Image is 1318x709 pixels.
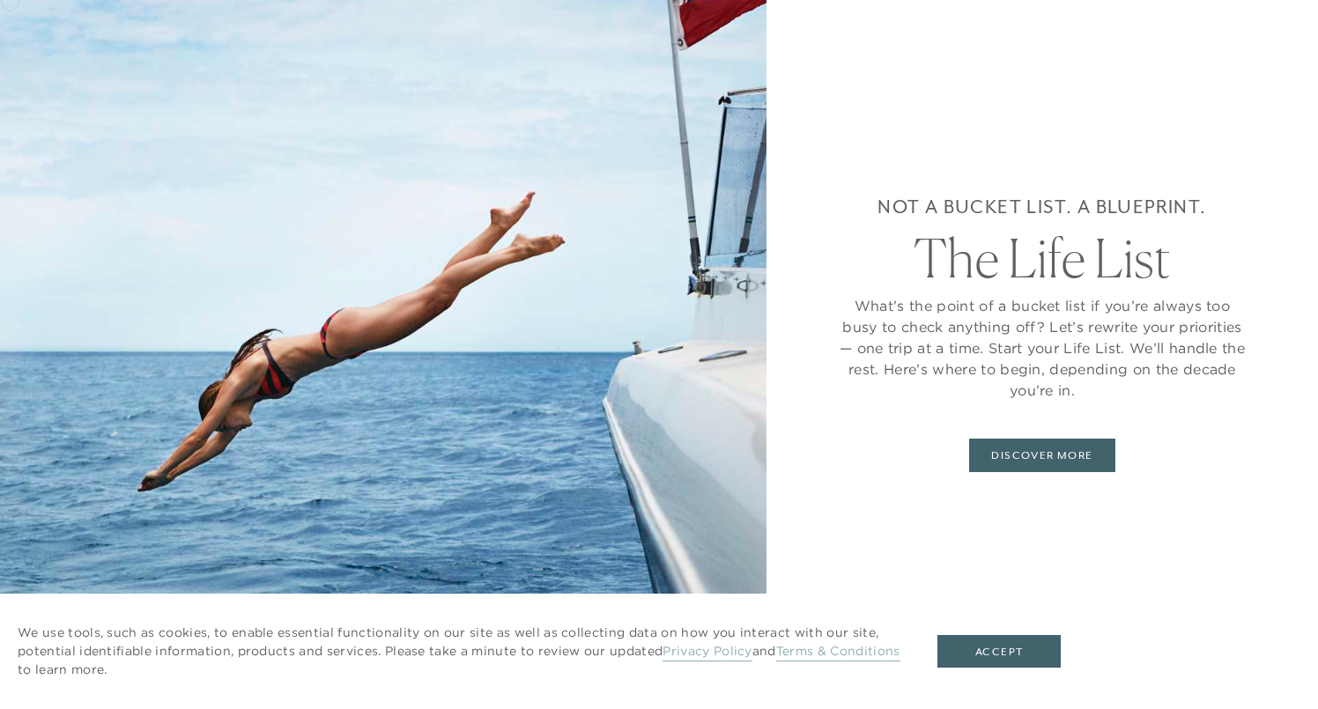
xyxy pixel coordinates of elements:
[877,193,1206,221] h6: Not a bucket list. A blueprint.
[18,624,902,679] p: We use tools, such as cookies, to enable essential functionality on our site as well as collectin...
[914,232,1171,284] h2: The Life List
[937,635,1061,668] button: Accept
[837,295,1248,401] p: What’s the point of a bucket list if you’re always too busy to check anything off? Let’s rewrite ...
[969,439,1114,472] a: DISCOVER MORE
[663,643,752,661] a: Privacy Policy
[776,643,900,661] a: Terms & Conditions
